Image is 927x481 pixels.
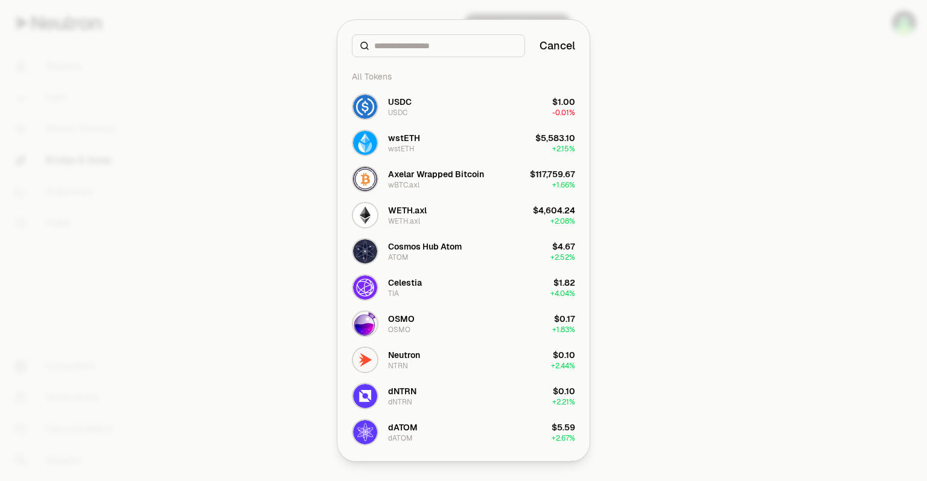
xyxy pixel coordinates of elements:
[388,457,444,470] div: Mars Protocol
[345,378,582,414] button: dNTRN LogodNTRNdNTRN$0.10+2.21%
[388,325,410,335] div: OSMO
[345,161,582,197] button: wBTC.axl LogoAxelar Wrapped BitcoinwBTC.axl$117,759.67+1.66%
[552,397,575,407] span: + 2.21%
[552,241,575,253] div: $4.67
[388,349,420,361] div: Neutron
[345,342,582,378] button: NTRN LogoNeutronNTRN$0.10+2.44%
[388,289,399,298] div: TIA
[353,275,377,300] img: TIA Logo
[535,132,575,144] div: $5,583.10
[353,456,377,480] img: MARS Logo
[388,241,462,253] div: Cosmos Hub Atom
[552,421,575,433] div: $5.59
[345,64,582,89] div: All Tokens
[550,253,575,262] span: + 2.52%
[540,37,575,54] button: Cancel
[550,289,575,298] span: + 4.04%
[388,313,415,325] div: OSMO
[353,167,377,191] img: wBTC.axl Logo
[353,203,377,227] img: WETH.axl Logo
[552,433,575,443] span: + 2.67%
[388,144,415,154] div: wstETH
[353,384,377,408] img: dNTRN Logo
[388,108,407,118] div: USDC
[550,216,575,226] span: + 2.08%
[530,168,575,180] div: $117,759.67
[554,313,575,325] div: $0.17
[388,433,413,443] div: dATOM
[353,312,377,336] img: OSMO Logo
[552,96,575,108] div: $1.00
[552,325,575,335] span: + 1.83%
[388,168,484,180] div: Axelar Wrapped Bitcoin
[345,414,582,450] button: dATOM LogodATOMdATOM$5.59+2.67%
[553,277,575,289] div: $1.82
[345,269,582,306] button: TIA LogoCelestiaTIA$1.82+4.04%
[388,385,416,397] div: dNTRN
[553,349,575,361] div: $0.10
[388,397,412,407] div: dNTRN
[552,144,575,154] span: + 2.15%
[533,204,575,216] div: $4,604.24
[388,132,420,144] div: wstETH
[551,361,575,371] span: + 2.44%
[345,197,582,233] button: WETH.axl LogoWETH.axlWETH.axl$4,604.24+2.08%
[345,125,582,161] button: wstETH LogowstETHwstETH$5,583.10+2.15%
[388,204,427,216] div: WETH.axl
[353,239,377,263] img: ATOM Logo
[388,180,419,190] div: wBTC.axl
[552,108,575,118] span: -0.01%
[345,233,582,269] button: ATOM LogoCosmos Hub AtomATOM$4.67+2.52%
[552,180,575,190] span: + 1.66%
[353,131,377,155] img: wstETH Logo
[345,89,582,125] button: USDC LogoUSDCUSDC$1.00-0.01%
[388,96,412,108] div: USDC
[353,348,377,372] img: NTRN Logo
[345,306,582,342] button: OSMO LogoOSMOOSMO$0.17+1.83%
[353,420,377,444] img: dATOM Logo
[550,457,575,470] div: $0.03
[388,421,418,433] div: dATOM
[388,253,409,262] div: ATOM
[553,385,575,397] div: $0.10
[388,277,422,289] div: Celestia
[353,95,377,119] img: USDC Logo
[388,361,408,371] div: NTRN
[388,216,420,226] div: WETH.axl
